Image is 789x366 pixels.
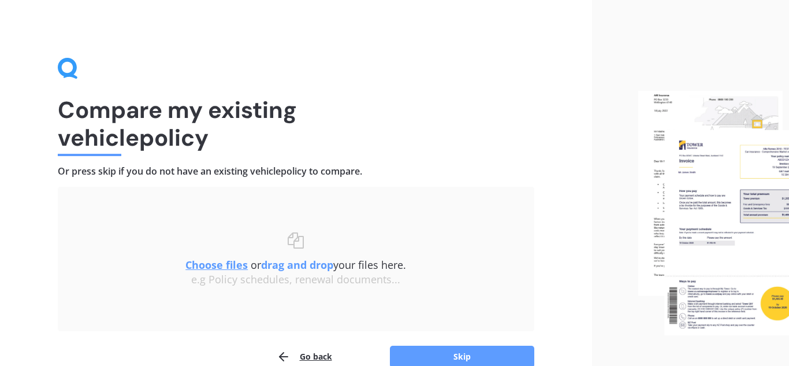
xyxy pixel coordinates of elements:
h1: Compare my existing vehicle policy [58,96,534,151]
b: drag and drop [261,258,333,272]
div: e.g Policy schedules, renewal documents... [81,273,511,286]
h4: Or press skip if you do not have an existing vehicle policy to compare. [58,165,534,178]
u: Choose files [185,258,248,272]
span: or your files here. [185,258,406,272]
